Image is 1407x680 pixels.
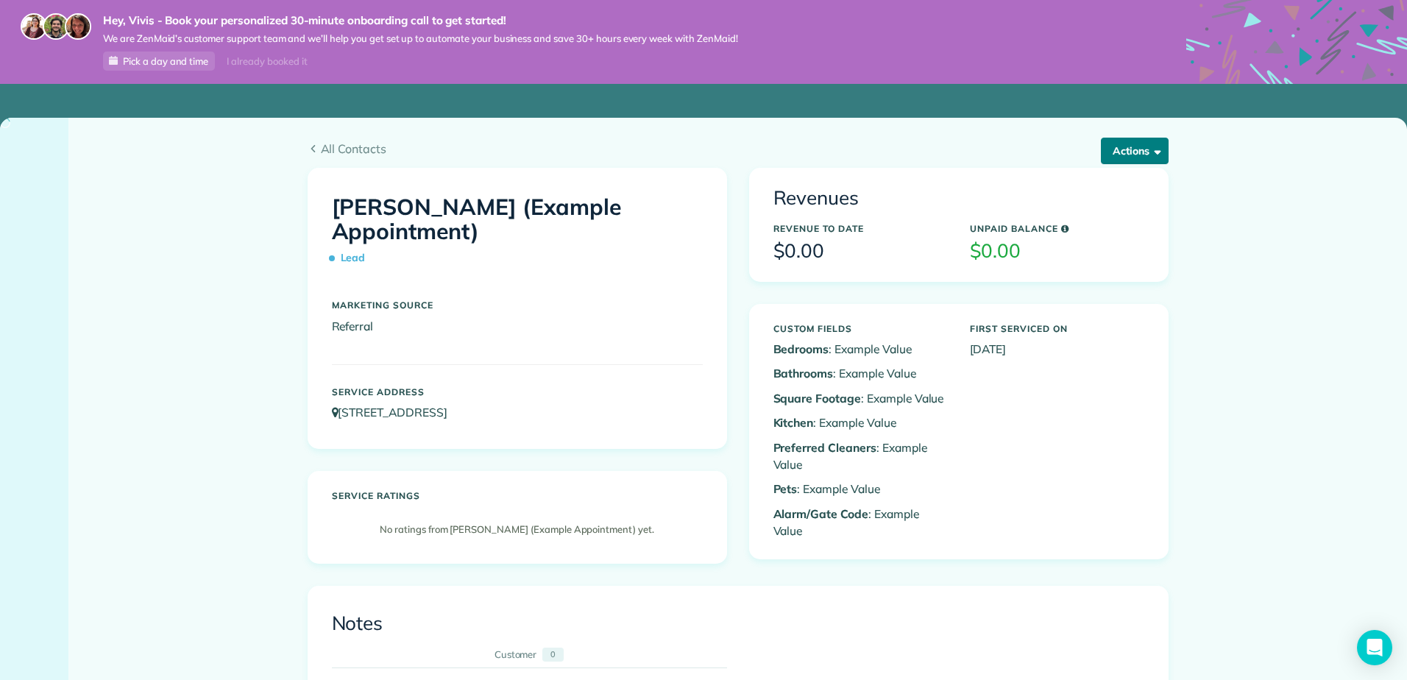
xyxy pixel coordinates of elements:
p: : Example Value [773,341,948,358]
p: [DATE] [970,341,1144,358]
h3: $0.00 [970,241,1144,262]
p: : Example Value [773,506,948,540]
b: Preferred Cleaners [773,440,876,455]
p: : Example Value [773,414,948,431]
p: : Example Value [773,481,948,497]
h5: Service ratings [332,491,703,500]
h3: $0.00 [773,241,948,262]
a: All Contacts [308,140,1169,157]
h5: First Serviced On [970,324,1144,333]
b: Bedrooms [773,341,829,356]
img: maria-72a9807cf96188c08ef61303f053569d2e2a8a1cde33d635c8a3ac13582a053d.jpg [21,13,47,40]
h3: Revenues [773,188,1144,209]
h5: Marketing Source [332,300,703,310]
button: Actions [1101,138,1169,164]
strong: Hey, Vivis - Book your personalized 30-minute onboarding call to get started! [103,13,738,28]
div: I already booked it [218,52,316,71]
p: No ratings from [PERSON_NAME] (Example Appointment) yet. [339,523,695,537]
div: Open Intercom Messenger [1357,630,1392,665]
b: Pets [773,481,798,496]
h3: Notes [332,613,1144,634]
p: : Example Value [773,390,948,407]
img: michelle-19f622bdf1676172e81f8f8fba1fb50e276960ebfe0243fe18214015130c80e4.jpg [65,13,91,40]
span: All Contacts [321,140,1169,157]
p: : Example Value [773,439,948,474]
h5: Service Address [332,387,703,397]
h5: Revenue to Date [773,224,948,233]
b: Square Footage [773,391,861,405]
div: 0 [542,648,564,662]
p: Referral [332,318,703,335]
a: [STREET_ADDRESS] [332,405,461,419]
a: Pick a day and time [103,52,215,71]
p: : Example Value [773,365,948,382]
b: Kitchen [773,415,814,430]
h1: [PERSON_NAME] (Example Appointment) [332,195,703,271]
span: Pick a day and time [123,55,208,67]
h5: Unpaid Balance [970,224,1144,233]
span: Lead [332,245,372,271]
span: We are ZenMaid’s customer support team and we’ll help you get set up to automate your business an... [103,32,738,45]
img: jorge-587dff0eeaa6aab1f244e6dc62b8924c3b6ad411094392a53c71c6c4a576187d.jpg [43,13,69,40]
b: Alarm/Gate Code [773,506,868,521]
div: Customer [495,648,537,662]
h5: Custom Fields [773,324,948,333]
b: Bathrooms [773,366,834,380]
